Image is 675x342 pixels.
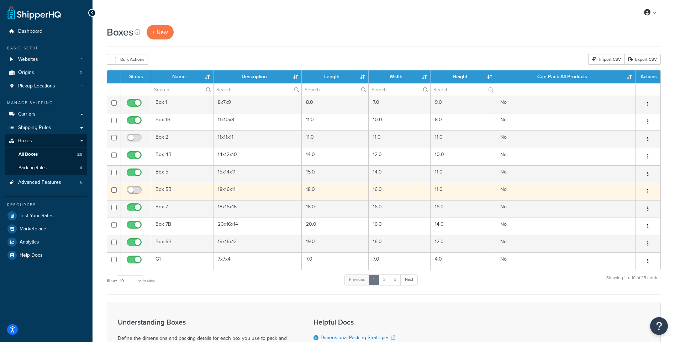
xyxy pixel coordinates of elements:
[369,235,430,252] td: 16.0
[302,113,369,130] td: 11.0
[321,334,395,341] a: Dimensional Packing Strategies
[80,180,83,186] span: 6
[369,165,430,183] td: 14.0
[302,96,369,113] td: 8.0
[5,25,87,38] a: Dashboard
[20,239,39,245] span: Analytics
[5,202,87,208] div: Resources
[496,165,636,183] td: No
[5,66,87,79] a: Origins 2
[5,66,87,79] li: Origins
[313,318,425,326] h3: Helpful Docs
[431,130,496,148] td: 11.0
[302,130,369,148] td: 11.0
[152,28,168,36] span: + New
[5,161,87,175] li: Packing Rules
[5,80,87,93] a: Pickup Locations 1
[213,130,302,148] td: 11x11x11
[5,223,87,235] a: Marketplace
[379,274,390,285] a: 2
[431,218,496,235] td: 14.0
[496,113,636,130] td: No
[81,83,83,89] span: 1
[624,54,661,65] a: Export CSV
[431,113,496,130] td: 8.0
[496,70,636,83] th: Can Pack All Products : activate to sort column ascending
[107,54,148,65] button: Bulk Actions
[431,96,496,113] td: 9.0
[302,200,369,218] td: 18.0
[431,148,496,165] td: 10.0
[151,113,213,130] td: Box 1B
[302,165,369,183] td: 15.0
[5,45,87,51] div: Basic Setup
[18,138,32,144] span: Boxes
[5,108,87,121] a: Carriers
[151,218,213,235] td: Box 7B
[302,84,368,96] input: Search
[151,84,213,96] input: Search
[20,226,46,232] span: Marketplace
[151,183,213,200] td: Box 5B
[121,70,151,83] th: Status
[107,276,155,286] label: Show entries
[151,165,213,183] td: Box 5
[400,274,418,285] a: Next
[151,200,213,218] td: Box 7
[213,165,302,183] td: 15x14x11
[151,252,213,270] td: G1
[19,151,38,157] span: All Boxes
[18,28,42,34] span: Dashboard
[18,125,51,131] span: Shipping Rules
[302,183,369,200] td: 18.0
[213,148,302,165] td: 14x12x10
[19,165,47,171] span: Packing Rules
[496,200,636,218] td: No
[80,165,82,171] span: 4
[151,70,213,83] th: Name : activate to sort column ascending
[18,180,61,186] span: Advanced Features
[5,236,87,249] a: Analytics
[213,218,302,235] td: 20x16x14
[496,183,636,200] td: No
[81,57,83,63] span: 1
[5,209,87,222] a: Test Your Rates
[20,252,43,258] span: Help Docs
[369,70,430,83] th: Width : activate to sort column ascending
[117,276,143,286] select: Showentries
[151,148,213,165] td: Box 4B
[5,100,87,106] div: Manage Shipping
[496,130,636,148] td: No
[18,70,34,76] span: Origins
[431,200,496,218] td: 16.0
[5,176,87,189] li: Advanced Features
[431,84,496,96] input: Search
[369,252,430,270] td: 7.0
[5,134,87,148] a: Boxes
[431,70,496,83] th: Height : activate to sort column ascending
[213,70,302,83] th: Description : activate to sort column ascending
[496,235,636,252] td: No
[18,111,36,117] span: Carriers
[369,113,430,130] td: 10.0
[302,70,369,83] th: Length : activate to sort column ascending
[650,317,668,335] button: Open Resource Center
[302,148,369,165] td: 14.0
[496,218,636,235] td: No
[5,161,87,175] a: Packing Rules 4
[213,252,302,270] td: 7x7x4
[151,96,213,113] td: Box 1
[118,318,296,326] h3: Understanding Boxes
[369,84,430,96] input: Search
[302,235,369,252] td: 19.0
[369,218,430,235] td: 16.0
[147,25,174,39] a: + New
[213,235,302,252] td: 19x16x12
[369,148,430,165] td: 12.0
[151,130,213,148] td: Box 2
[302,218,369,235] td: 20.0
